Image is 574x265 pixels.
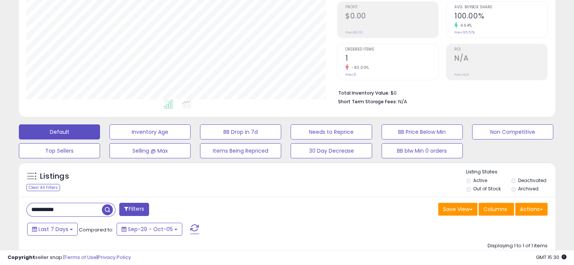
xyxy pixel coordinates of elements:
[518,177,546,184] label: Deactivated
[26,184,60,191] div: Clear All Filters
[291,124,372,139] button: Needs to Reprice
[119,203,149,216] button: Filters
[27,223,78,236] button: Last 7 Days
[454,30,475,35] small: Prev: 95.57%
[454,54,547,64] h2: N/A
[345,72,356,77] small: Prev: 5
[345,5,438,9] span: Profit
[466,168,555,176] p: Listing States:
[8,254,131,261] div: seller snap | |
[345,47,438,52] span: Ordered Items
[382,143,463,158] button: BB blw Min 0 orders
[483,205,507,213] span: Columns
[345,30,363,35] small: Prev: $0.00
[345,12,438,22] h2: $0.00
[19,124,100,139] button: Default
[338,88,542,97] li: $0
[19,143,100,158] button: Top Sellers
[291,143,372,158] button: 30 Day Decrease
[40,171,69,182] h5: Listings
[518,185,538,192] label: Archived
[98,254,131,261] a: Privacy Policy
[338,90,389,96] b: Total Inventory Value:
[38,225,68,233] span: Last 7 Days
[458,23,472,28] small: 4.64%
[454,47,547,52] span: ROI
[536,254,566,261] span: 2025-10-13 15:30 GMT
[473,185,501,192] label: Out of Stock
[345,54,438,64] h2: 1
[473,177,487,184] label: Active
[454,5,547,9] span: Avg. Buybox Share
[488,242,548,250] div: Displaying 1 to 1 of 1 items
[515,203,548,216] button: Actions
[109,124,191,139] button: Inventory Age
[479,203,514,216] button: Columns
[349,65,369,70] small: -80.00%
[8,254,35,261] strong: Copyright
[117,223,182,236] button: Sep-29 - Oct-05
[382,124,463,139] button: BB Price Below Min
[200,124,281,139] button: BB Drop in 7d
[128,225,173,233] span: Sep-29 - Oct-05
[472,124,553,139] button: Non Competitive
[338,98,397,105] b: Short Term Storage Fees:
[398,98,407,105] span: N/A
[454,12,547,22] h2: 100.00%
[200,143,281,158] button: Items Being Repriced
[65,254,97,261] a: Terms of Use
[79,226,114,233] span: Compared to:
[109,143,191,158] button: Selling @ Max
[454,72,469,77] small: Prev: N/A
[438,203,477,216] button: Save View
